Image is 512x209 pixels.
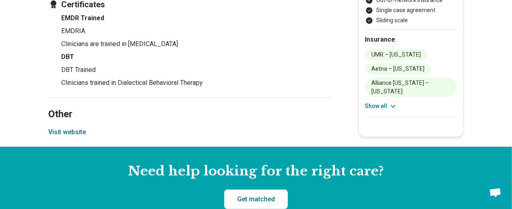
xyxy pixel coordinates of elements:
p: Clinicians trained in Dialectical Behavioral Therapy [62,78,332,88]
a: Get matched [224,190,288,209]
h4: EMDR Trained [62,13,332,23]
li: UMR – [US_STATE] [365,49,428,60]
li: Single case agreement [365,6,457,15]
li: Sliding scale [365,16,457,25]
p: Clinicians are trained in [MEDICAL_DATA] [62,39,332,49]
li: Alliance [US_STATE] – [US_STATE] [365,78,457,97]
p: DBT Trained [62,65,332,75]
button: Visit website [49,127,86,137]
li: Aetna – [US_STATE] [365,63,431,74]
h2: Need help looking for the right care? [6,163,506,180]
button: Show all [365,102,397,110]
h2: Insurance [365,35,457,44]
div: Open chat [484,182,506,203]
h4: DBT [62,52,332,62]
h2: Other [49,88,332,121]
p: EMDRIA [62,26,332,36]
